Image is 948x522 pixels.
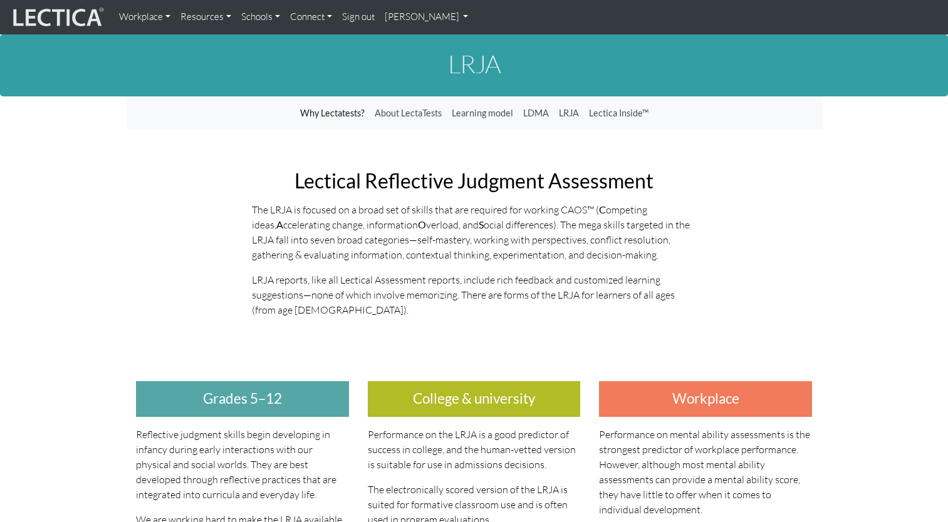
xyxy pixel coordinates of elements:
p: Performance on the LRJA is a good predictor of success in college, and the human-vetted version i... [368,427,581,472]
strong: A [276,218,283,230]
h3: Workplace [599,381,812,417]
h3: Grades 5–12 [136,381,349,417]
a: Lectica Inside™ [584,101,654,125]
a: Learning model [447,101,518,125]
a: [PERSON_NAME] [380,5,474,29]
strong: S [479,218,484,230]
p: Reflective judgment skills begin developing in infancy during early interactions with our physica... [136,427,349,502]
p: Performance on mental ability assessments is the strongest predictor of workplace performance. Ho... [599,427,812,517]
a: LDMA [518,101,554,125]
h3: College & university [368,381,581,417]
a: Connect [285,5,337,29]
a: Resources [175,5,236,29]
strong: C [599,203,606,215]
h1: LRJA [127,50,822,78]
a: About LectaTests [370,101,447,125]
h2: Lectical Reflective Judgment Assessment [252,170,697,192]
a: Workplace [114,5,175,29]
img: lecticalive [10,6,104,29]
a: Sign out [337,5,380,29]
p: LRJA reports, like all Lectical Assessment reports, include rich feedback and customized learning... [252,272,697,317]
a: Schools [236,5,285,29]
strong: O [418,218,426,230]
a: Why Lectatests? [295,101,370,125]
a: LRJA [554,101,584,125]
p: The LRJA is focused on a broad set of skills that are required for working CAOS™ ( ompeting ideas... [252,202,697,262]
